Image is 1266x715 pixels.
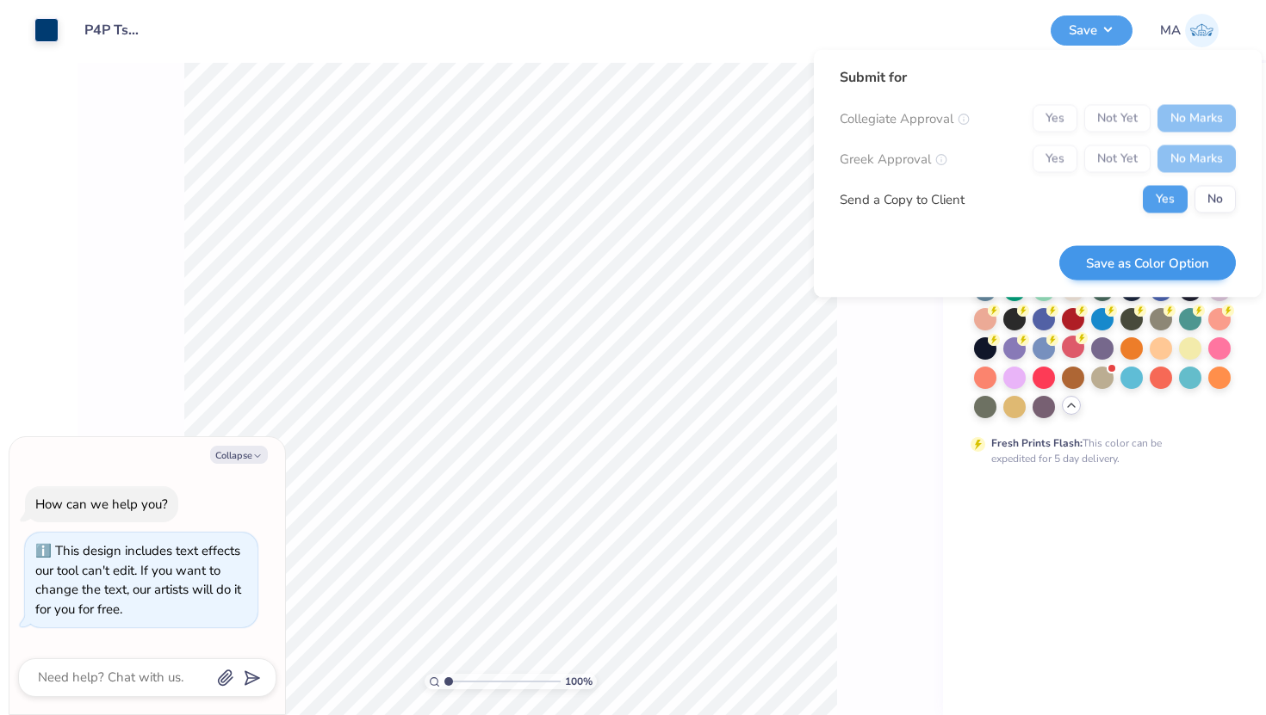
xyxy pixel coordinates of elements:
div: Send a Copy to Client [840,189,965,209]
div: Submit for [840,67,1236,88]
strong: Fresh Prints Flash: [991,436,1083,450]
button: Collapse [210,446,268,464]
img: Mahitha Anumola [1185,14,1219,47]
div: This design includes text effects our tool can't edit. If you want to change the text, our artist... [35,542,241,618]
button: Yes [1143,186,1188,213]
div: How can we help you? [35,496,168,513]
span: 100 % [565,674,593,689]
a: MA [1160,14,1219,47]
button: No [1195,186,1236,213]
button: Save [1051,15,1133,46]
button: Save as Color Option [1059,245,1236,280]
input: Untitled Design [71,13,156,47]
div: This color can be expedited for 5 day delivery. [991,435,1203,466]
span: MA [1160,21,1181,40]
